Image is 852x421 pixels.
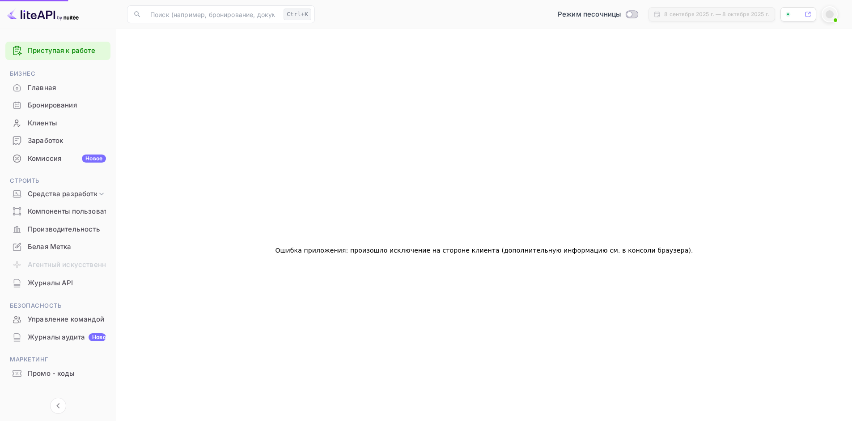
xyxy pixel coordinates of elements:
img: Логотип LiteAPI [7,7,79,21]
button: Свернуть навигацию [50,398,66,414]
ya-tr-span: Бизнес [10,70,35,77]
div: Компоненты пользовательского интерфейса [5,203,110,220]
div: КомиссияНовое [5,150,110,168]
ya-tr-span: Управление командой [28,314,104,325]
ya-tr-span: Журналы API [28,278,73,288]
ya-tr-span: Новое [85,155,102,162]
ya-tr-span: Ошибка приложения: произошло исключение на стороне клиента (дополнительную информацию см. в консо... [275,247,691,254]
ya-tr-span: Промо - коды [28,369,74,379]
ya-tr-span: Режим песочницы [558,10,621,18]
ya-tr-span: Белая Метка [28,242,72,252]
ya-tr-span: . [691,247,693,254]
ya-tr-span: Комиссия [28,154,61,164]
div: Журналы аудитаНовое [5,329,110,346]
div: Управление командой [5,311,110,328]
ya-tr-span: Строить [10,177,39,184]
a: Клиенты [5,115,110,131]
a: Приступая к работе [28,46,106,56]
ya-tr-span: Новое [92,334,109,340]
a: Производительность [5,221,110,237]
ya-tr-span: Ctrl+K [287,11,308,17]
ya-tr-span: Бронирования [28,100,77,111]
div: Клиенты [5,115,110,132]
ya-tr-span: Маркетинг [10,356,49,363]
div: Средства разработки [5,186,110,202]
ya-tr-span: Приступая к работе [28,46,95,55]
a: КомиссияНовое [5,150,110,167]
ya-tr-span: Безопасность [10,302,61,309]
a: Белая Метка [5,238,110,255]
div: Приступая к работе [5,42,110,60]
ya-tr-span: Производительность [28,224,100,235]
ya-tr-span: Средства разработки [28,189,102,199]
a: Заработок [5,132,110,149]
a: Журналы API [5,275,110,291]
a: Главная [5,79,110,96]
ya-tr-span: Заработок [28,136,63,146]
div: Бронирования [5,97,110,114]
a: Журналы аудитаНовое [5,329,110,345]
ya-tr-span: Главная [28,83,56,93]
a: Промо - коды [5,365,110,382]
a: Управление командой [5,311,110,327]
a: Бронирования [5,97,110,113]
div: Главная [5,79,110,97]
div: Журналы API [5,275,110,292]
ya-tr-span: Компоненты пользовательского интерфейса [28,206,182,217]
input: Поиск (например, бронирование, документация) [145,5,280,23]
div: Переключиться в производственный режим [554,9,641,20]
div: Производительность [5,221,110,238]
ya-tr-span: 8 сентября 2025 г. — 8 октября 2025 г. [664,11,769,17]
div: Промо - коды [5,365,110,382]
ya-tr-span: Клиенты [28,118,57,129]
a: Компоненты пользовательского интерфейса [5,203,110,219]
ya-tr-span: Журналы аудита [28,332,85,343]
